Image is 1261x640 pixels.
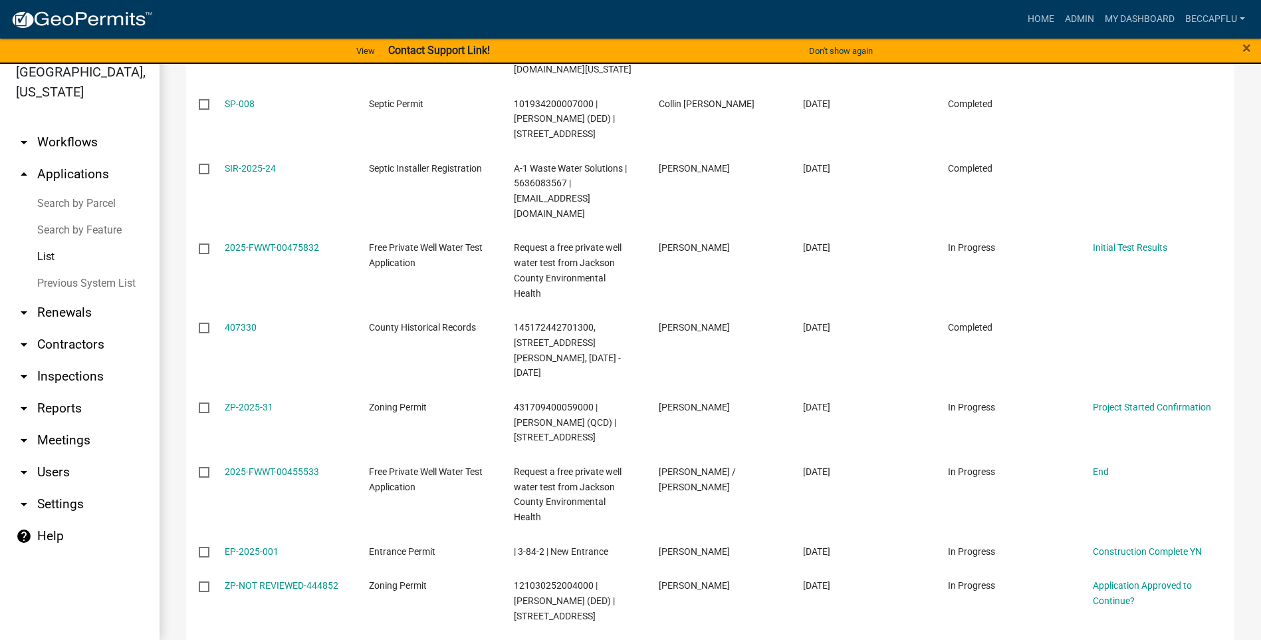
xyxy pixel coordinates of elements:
[369,163,482,174] span: Septic Installer Registration
[16,337,32,353] i: arrow_drop_down
[948,242,995,253] span: In Progress
[1099,7,1180,32] a: My Dashboard
[514,466,622,522] span: Request a free private well water test from Jackson County Environmental Health
[225,466,319,477] a: 2025-FWWT-00455533
[16,464,32,480] i: arrow_drop_down
[369,466,483,492] span: Free Private Well Water Test Application
[1022,7,1060,32] a: Home
[351,40,380,62] a: View
[803,163,830,174] span: 03/24/2025
[369,98,423,109] span: Septic Permit
[225,242,319,253] a: 2025-FWWT-00475832
[803,466,830,477] span: 07/27/2025
[1093,580,1192,606] a: Application Approved to Continue?
[16,528,32,544] i: help
[369,580,427,591] span: Zoning Permit
[659,322,730,333] span: Courtney Kolb
[659,466,736,492] span: Cynthia Nelson / Kimberly Davidson
[225,98,255,109] a: SP-008
[369,546,435,557] span: Entrance Permit
[225,322,257,333] a: 407330
[1093,546,1202,557] a: Construction Complete YN
[16,400,32,416] i: arrow_drop_down
[514,546,608,557] span: | 3-84-2 | New Entrance
[804,40,878,62] button: Don't show again
[1093,402,1211,412] a: Project Started Confirmation
[369,242,483,268] span: Free Private Well Water Test Application
[225,580,338,591] a: ZP-NOT REVIEWED-444852
[948,322,992,333] span: Completed
[803,546,830,557] span: 12/31/2024
[803,98,830,109] span: 05/13/2024
[225,163,276,174] a: SIR-2025-24
[948,402,995,412] span: In Progress
[659,98,754,109] span: Collin Robert Thines
[514,98,615,140] span: 101934200007000 | Thines, Collin Robert (DED) | 1578 364TH AVE
[369,402,427,412] span: Zoning Permit
[659,546,730,557] span: Dan Davis
[803,322,830,333] span: 04/17/2025
[659,402,730,412] span: Craig Bollinger
[948,163,992,174] span: Completed
[948,98,992,109] span: Completed
[1093,242,1167,253] a: Initial Test Results
[1060,7,1099,32] a: Admin
[16,166,32,182] i: arrow_drop_up
[225,402,273,412] a: ZP-2025-31
[16,369,32,385] i: arrow_drop_down
[514,580,615,621] span: 121030252004000 | Roe, Daniel (DED) | 10928 150TH ST
[1093,466,1109,477] a: End
[369,322,476,333] span: County Historical Records
[1242,40,1251,56] button: Close
[514,163,627,219] span: A-1 Waste Water Solutions | 5636083567 | iowatot@gmail.com
[948,580,995,591] span: In Progress
[388,44,490,57] strong: Contact Support Link!
[948,546,995,557] span: In Progress
[514,402,616,443] span: 431709400059000 | Bollinger, Craig S (QCD) | 6818 CAVES RD
[803,402,830,412] span: 08/26/2025
[948,466,995,477] span: In Progress
[16,496,32,512] i: arrow_drop_down
[659,580,730,591] span: Dan Roe
[659,163,730,174] span: Corey Groth
[225,546,279,557] a: EP-2025-001
[803,242,830,253] span: 09/09/2025
[514,242,622,298] span: Request a free private well water test from Jackson County Environmental Health
[16,305,32,321] i: arrow_drop_down
[1180,7,1250,32] a: BeccaPflu
[16,432,32,448] i: arrow_drop_down
[1242,39,1251,57] span: ×
[803,580,830,591] span: 07/03/2025
[16,134,32,150] i: arrow_drop_down
[659,242,730,253] span: Corinn Shannon
[514,322,621,378] span: 145172442701300, 201 W PLATT ST, 04/01/1970 - 01/01/2025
